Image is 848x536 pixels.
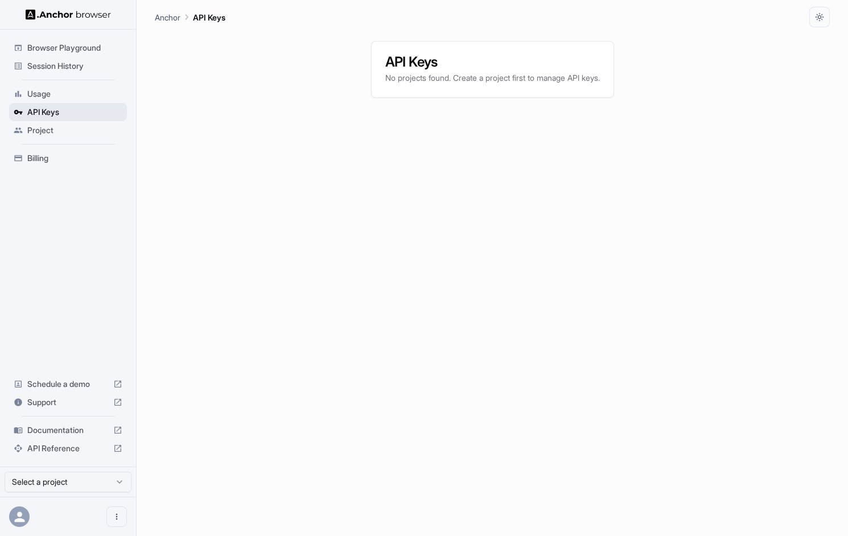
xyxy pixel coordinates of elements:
[27,60,122,72] span: Session History
[9,439,127,457] div: API Reference
[9,85,127,103] div: Usage
[27,42,122,53] span: Browser Playground
[385,55,600,69] h3: API Keys
[27,378,109,390] span: Schedule a demo
[9,121,127,139] div: Project
[27,424,109,436] span: Documentation
[9,57,127,75] div: Session History
[9,103,127,121] div: API Keys
[155,11,180,23] p: Anchor
[385,72,600,84] p: No projects found. Create a project first to manage API keys.
[9,149,127,167] div: Billing
[155,11,225,23] nav: breadcrumb
[106,506,127,527] button: Open menu
[27,125,122,136] span: Project
[9,39,127,57] div: Browser Playground
[27,88,122,100] span: Usage
[9,393,127,411] div: Support
[193,11,225,23] p: API Keys
[27,443,109,454] span: API Reference
[9,421,127,439] div: Documentation
[9,375,127,393] div: Schedule a demo
[27,397,109,408] span: Support
[26,9,111,20] img: Anchor Logo
[27,106,122,118] span: API Keys
[27,152,122,164] span: Billing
